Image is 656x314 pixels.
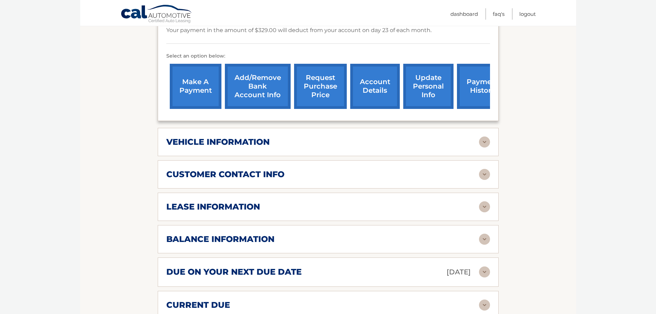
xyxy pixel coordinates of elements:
[166,52,490,60] p: Select an option below:
[166,137,270,147] h2: vehicle information
[493,8,504,20] a: FAQ's
[447,266,471,278] p: [DATE]
[479,300,490,311] img: accordion-rest.svg
[450,8,478,20] a: Dashboard
[519,8,536,20] a: Logout
[403,64,454,109] a: update personal info
[457,64,509,109] a: payment history
[479,266,490,277] img: accordion-rest.svg
[479,169,490,180] img: accordion-rest.svg
[225,64,291,109] a: Add/Remove bank account info
[166,234,274,244] h2: balance information
[350,64,400,109] a: account details
[479,136,490,148] img: accordion-rest.svg
[479,201,490,212] img: accordion-rest.svg
[121,4,193,24] a: Cal Automotive
[166,300,230,310] h2: current due
[479,234,490,245] img: accordion-rest.svg
[166,26,431,35] p: Your payment in the amount of $329.00 will deduct from your account on day 23 of each month.
[166,267,302,277] h2: due on your next due date
[294,64,347,109] a: request purchase price
[166,169,284,180] h2: customer contact info
[166,202,260,212] h2: lease information
[170,64,221,109] a: make a payment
